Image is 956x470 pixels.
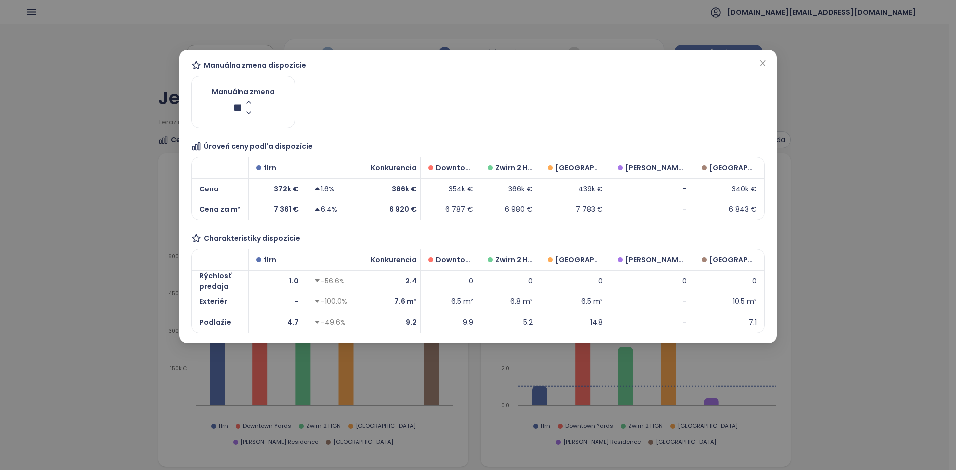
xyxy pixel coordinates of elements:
div: - [249,291,306,312]
div: 5.2 [480,312,540,333]
div: 6 980 € [480,199,540,220]
span: [GEOGRAPHIC_DATA] [709,162,757,173]
div: 366k € [363,178,424,199]
p: Charakteristiky dispozície [204,233,300,244]
span: [PERSON_NAME] Residence [625,254,687,265]
div: 0 [480,270,540,291]
span: flrn [264,162,276,173]
div: 14.8 [540,312,610,333]
p: Úroveň ceny podľa dispozície [204,141,313,152]
span: Downtown Yards [436,254,473,265]
div: 6 920 € [363,199,424,220]
div: 7 361 € [249,199,306,220]
div: -49.6% [314,317,346,328]
div: Exteriér [192,291,248,312]
div: Cena za m² [192,199,248,220]
div: Podlažie [192,312,248,333]
div: - [610,199,694,220]
div: 354k € [421,178,480,199]
div: Rýchlosť predaja [192,270,248,291]
div: Konkurencia [363,249,424,270]
span: caret-down [314,319,321,326]
span: caret-up [314,206,321,213]
div: 6.4% [314,204,337,215]
span: [GEOGRAPHIC_DATA] [555,162,603,173]
div: 439k € [540,178,610,199]
span: caret-down [314,298,321,305]
div: 1.0 [249,270,306,291]
span: caret-up [314,185,321,192]
div: 4.7 [249,312,306,333]
div: 7.1 [694,312,764,333]
div: 1.6% [314,184,334,194]
div: Konkurencia [363,157,424,178]
div: 6 787 € [421,199,480,220]
div: -100.0% [314,296,347,307]
span: caret-down [314,277,321,284]
div: 366k € [480,178,540,199]
div: 6.5 m² [540,291,610,312]
span: [GEOGRAPHIC_DATA] [555,254,603,265]
div: 2.4 [363,270,424,291]
span: [GEOGRAPHIC_DATA] [709,254,757,265]
div: 340k € [694,178,764,199]
p: Manuálna zmena dispozície [204,60,306,71]
div: 7 783 € [540,199,610,220]
div: 9.9 [421,312,480,333]
div: 6.8 m² [480,291,540,312]
span: close [759,59,767,67]
span: Downtown Yards [436,162,473,173]
div: 9.2 [363,312,424,333]
div: 372k € [249,178,306,199]
button: Increase Manual Change [244,97,254,107]
div: Cena [192,178,248,199]
div: 10.5 m² [694,291,764,312]
div: 7.6 m² [363,291,424,312]
span: flrn [264,254,276,265]
button: Close [757,58,768,69]
div: 0 [540,270,610,291]
div: -56.6% [314,276,345,286]
div: 0 [421,270,480,291]
button: Decrease Manual Change [244,107,254,118]
p: Manuálna zmena [212,86,275,97]
div: 6.5 m² [421,291,480,312]
span: Zwirn 2 HGN [495,162,533,173]
div: 0 [694,270,764,291]
span: Zwirn 2 HGN [495,254,533,265]
div: - [610,312,694,333]
div: 6 843 € [694,199,764,220]
div: - [610,178,694,199]
div: - [610,291,694,312]
div: 0 [610,270,694,291]
span: [PERSON_NAME] Residence [625,162,687,173]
